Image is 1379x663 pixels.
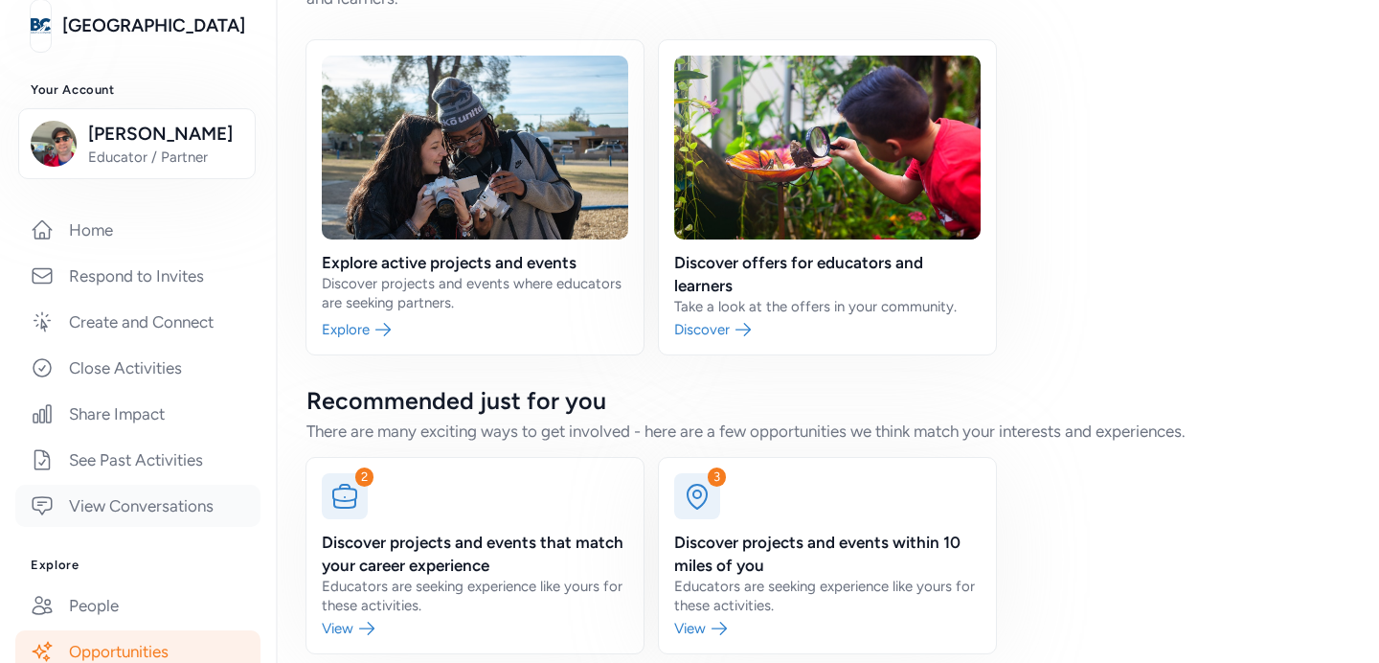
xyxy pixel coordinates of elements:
a: View Conversations [15,485,260,527]
div: 3 [708,468,726,487]
a: Create and Connect [15,301,260,343]
span: Educator / Partner [88,148,243,167]
div: Recommended just for you [306,385,1348,416]
div: 2 [355,468,373,487]
a: See Past Activities [15,439,260,481]
a: [GEOGRAPHIC_DATA] [62,12,245,39]
div: There are many exciting ways to get involved - here are a few opportunities we think match your i... [306,420,1348,443]
img: logo [31,5,51,47]
h3: Your Account [31,82,245,98]
span: [PERSON_NAME] [88,121,243,148]
a: Close Activities [15,347,260,389]
a: People [15,584,260,627]
a: Respond to Invites [15,255,260,297]
h3: Explore [31,558,245,573]
a: Home [15,209,260,251]
a: Share Impact [15,393,260,435]
button: [PERSON_NAME]Educator / Partner [18,108,256,179]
